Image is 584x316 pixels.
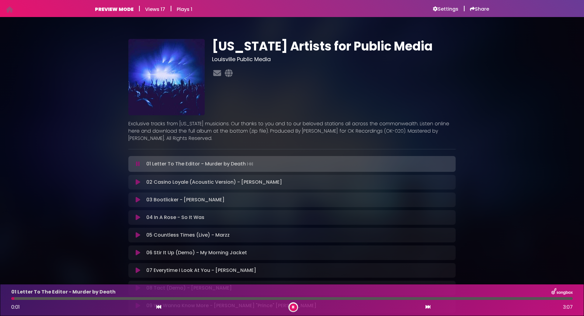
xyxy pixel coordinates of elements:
[128,39,205,115] img: vbAEHSBtRXWyVtHPE4e7
[138,5,140,12] h5: |
[463,5,465,12] h5: |
[246,160,254,168] img: waveform4.gif
[128,120,456,142] p: Exclusive tracks from [US_STATE] musicians. Our thanks to you and to our beloved stations all acr...
[146,214,204,221] p: 04 In A Rose - So It Was
[146,249,247,256] p: 06 Stir It Up (Demo) - My Morning Jacket
[95,6,134,12] h6: PREVIEW MODE
[212,39,456,54] h1: [US_STATE] Artists for Public Media
[11,288,116,296] p: 01 Letter To The Editor - Murder by Death
[146,160,254,168] p: 01 Letter To The Editor - Murder by Death
[551,288,573,296] img: songbox-logo-white.png
[146,231,230,239] p: 05 Countless Times (Live) - Marzz
[563,304,573,311] span: 3:07
[146,179,282,186] p: 02 Casino Loyale (Acoustic Version) - [PERSON_NAME]
[11,304,20,311] span: 0:01
[145,6,165,12] h6: Views 17
[470,6,489,12] a: Share
[433,6,458,12] a: Settings
[146,267,256,274] p: 07 Everytime I Look At You - [PERSON_NAME]
[212,56,456,63] h3: Louisville Public Media
[177,6,192,12] h6: Plays 1
[146,196,224,203] p: 03 Bootlicker - [PERSON_NAME]
[170,5,172,12] h5: |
